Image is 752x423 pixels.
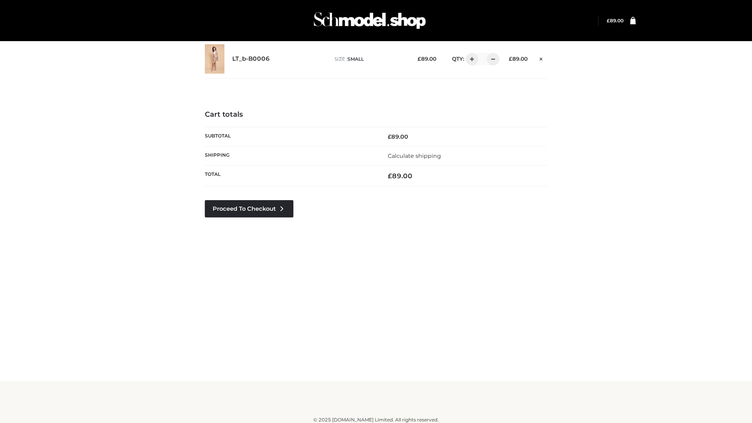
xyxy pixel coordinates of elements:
th: Subtotal [205,127,376,146]
span: £ [388,172,392,180]
th: Shipping [205,146,376,165]
p: size : [334,56,405,63]
a: £89.00 [607,18,624,23]
bdi: 89.00 [418,56,436,62]
span: £ [418,56,421,62]
th: Total [205,166,376,186]
a: Calculate shipping [388,152,441,159]
span: £ [607,18,610,23]
span: SMALL [347,56,364,62]
bdi: 89.00 [388,133,408,140]
a: LT_b-B0006 [232,55,270,63]
a: Remove this item [535,53,547,63]
h4: Cart totals [205,110,547,119]
bdi: 89.00 [509,56,528,62]
div: QTY: [444,53,497,65]
span: £ [388,133,391,140]
bdi: 89.00 [607,18,624,23]
span: £ [509,56,512,62]
a: Proceed to Checkout [205,200,293,217]
img: Schmodel Admin 964 [311,5,428,36]
bdi: 89.00 [388,172,412,180]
